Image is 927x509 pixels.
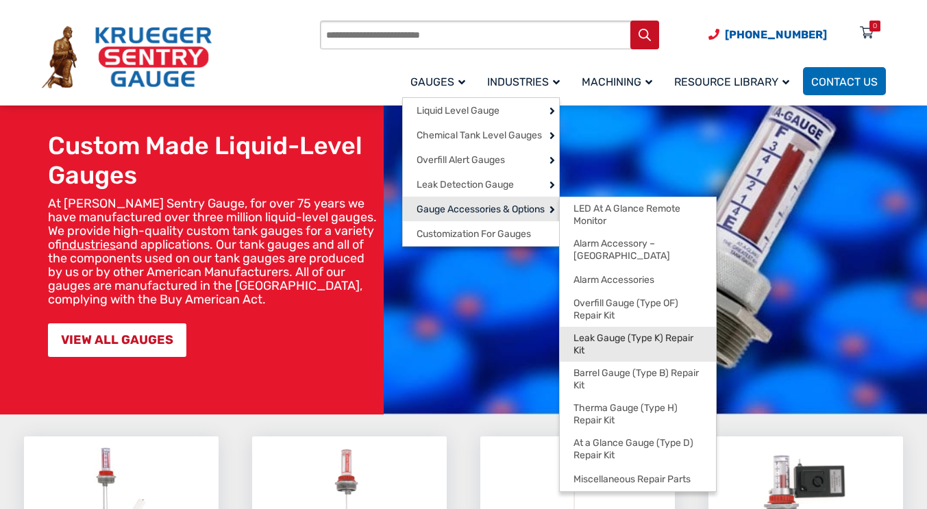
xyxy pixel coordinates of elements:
a: Overfill Alert Gauges [403,147,559,172]
a: Alarm Accessories [560,267,716,292]
a: Gauges [402,65,479,97]
a: Industries [479,65,573,97]
a: Miscellaneous Repair Parts [560,467,716,491]
span: Chemical Tank Level Gauges [417,129,542,142]
a: At a Glance Gauge (Type D) Repair Kit [560,432,716,467]
h1: Custom Made Liquid-Level Gauges [48,131,377,190]
a: Chemical Tank Level Gauges [403,123,559,147]
a: LED At A Glance Remote Monitor [560,197,716,232]
div: 0 [873,21,877,32]
img: bg_hero_bannerksentry [384,69,927,414]
span: Barrel Gauge (Type B) Repair Kit [573,367,702,391]
img: Krueger Sentry Gauge [42,26,212,89]
span: Alarm Accessories [573,274,654,286]
span: [PHONE_NUMBER] [725,28,827,41]
span: At a Glance Gauge (Type D) Repair Kit [573,437,702,461]
a: VIEW ALL GAUGES [48,323,186,357]
a: Leak Detection Gauge [403,172,559,197]
a: Leak Gauge (Type K) Repair Kit [560,327,716,362]
a: Overfill Gauge (Type OF) Repair Kit [560,292,716,327]
a: Therma Gauge (Type H) Repair Kit [560,397,716,432]
a: Liquid Level Gauge [403,98,559,123]
span: Therma Gauge (Type H) Repair Kit [573,402,702,426]
a: Customization For Gauges [403,221,559,246]
span: Customization For Gauges [417,228,531,240]
a: Resource Library [666,65,803,97]
span: Leak Detection Gauge [417,179,514,191]
span: Overfill Alert Gauges [417,154,505,166]
a: Barrel Gauge (Type B) Repair Kit [560,362,716,397]
a: Machining [573,65,666,97]
span: Gauge Accessories & Options [417,203,545,216]
span: Machining [582,75,652,88]
span: Overfill Gauge (Type OF) Repair Kit [573,297,702,321]
span: Alarm Accessory – [GEOGRAPHIC_DATA] [573,238,702,262]
a: industries [62,237,116,252]
span: LED At A Glance Remote Monitor [573,203,702,227]
a: Contact Us [803,67,886,95]
span: Liquid Level Gauge [417,105,499,117]
span: Miscellaneous Repair Parts [573,473,691,486]
span: Resource Library [674,75,789,88]
a: Gauge Accessories & Options [403,197,559,221]
a: Alarm Accessory – [GEOGRAPHIC_DATA] [560,232,716,267]
a: Phone Number (920) 434-8860 [708,26,827,43]
span: Leak Gauge (Type K) Repair Kit [573,332,702,356]
p: At [PERSON_NAME] Sentry Gauge, for over 75 years we have manufactured over three million liquid-l... [48,197,377,306]
span: Contact Us [811,75,878,88]
span: Industries [487,75,560,88]
span: Gauges [410,75,465,88]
